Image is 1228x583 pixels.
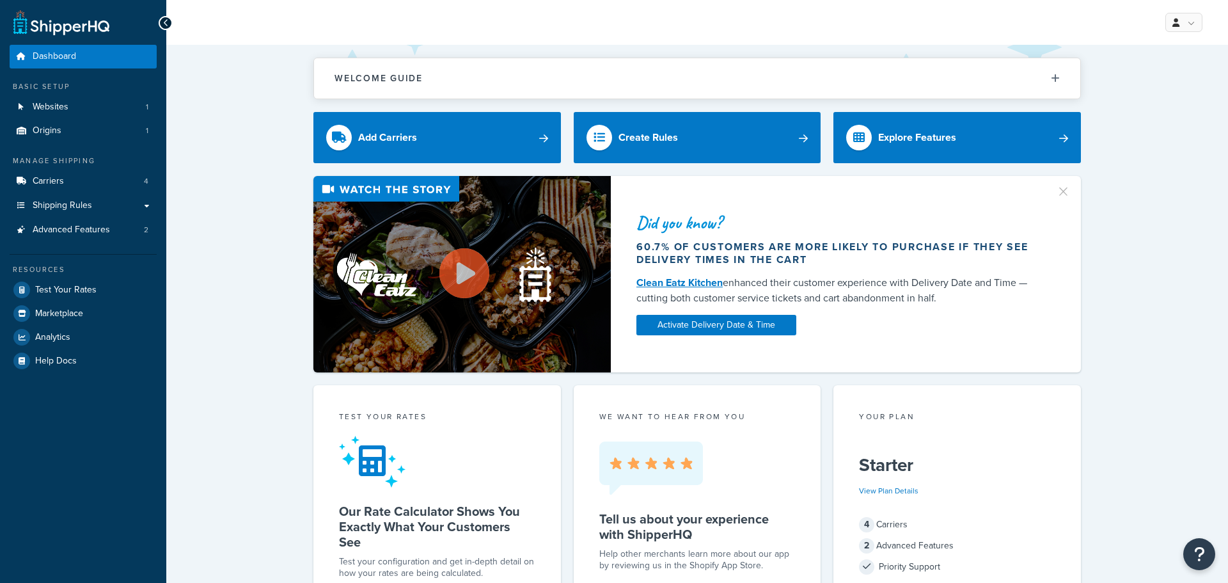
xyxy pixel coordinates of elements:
[10,218,157,242] li: Advanced Features
[10,194,157,218] a: Shipping Rules
[10,349,157,372] a: Help Docs
[144,225,148,236] span: 2
[313,112,561,163] a: Add Carriers
[10,95,157,119] a: Websites1
[144,176,148,187] span: 4
[10,170,157,193] a: Carriers4
[339,411,535,426] div: Test your rates
[859,558,1055,576] div: Priority Support
[335,74,423,83] h2: Welcome Guide
[636,275,723,290] a: Clean Eatz Kitchen
[358,129,417,147] div: Add Carriers
[10,119,157,143] a: Origins1
[599,548,796,571] p: Help other merchants learn more about our app by reviewing us in the Shopify App Store.
[599,511,796,542] h5: Tell us about your experience with ShipperHQ
[33,51,76,62] span: Dashboard
[599,411,796,422] p: we want to hear from you
[859,537,1055,555] div: Advanced Features
[859,538,874,554] span: 2
[10,278,157,301] a: Test Your Rates
[339,504,535,550] h5: Our Rate Calculator Shows You Exactly What Your Customers See
[878,129,956,147] div: Explore Features
[33,176,64,187] span: Carriers
[33,125,61,136] span: Origins
[618,129,678,147] div: Create Rules
[636,241,1041,266] div: 60.7% of customers are more likely to purchase if they see delivery times in the cart
[35,285,97,296] span: Test Your Rates
[10,45,157,68] a: Dashboard
[10,326,157,349] a: Analytics
[636,315,796,335] a: Activate Delivery Date & Time
[636,214,1041,232] div: Did you know?
[10,302,157,325] a: Marketplace
[35,308,83,319] span: Marketplace
[10,156,157,166] div: Manage Shipping
[146,125,148,136] span: 1
[10,81,157,92] div: Basic Setup
[35,356,77,367] span: Help Docs
[339,556,535,579] div: Test your configuration and get in-depth detail on how your rates are being calculated.
[10,119,157,143] li: Origins
[1183,538,1215,570] button: Open Resource Center
[10,170,157,193] li: Carriers
[33,225,110,236] span: Advanced Features
[859,455,1055,475] h5: Starter
[10,264,157,275] div: Resources
[146,102,148,113] span: 1
[833,112,1081,163] a: Explore Features
[859,516,1055,534] div: Carriers
[574,112,821,163] a: Create Rules
[314,58,1080,99] button: Welcome Guide
[33,200,92,211] span: Shipping Rules
[859,411,1055,426] div: Your Plan
[10,218,157,242] a: Advanced Features2
[636,275,1041,306] div: enhanced their customer experience with Delivery Date and Time — cutting both customer service ti...
[859,517,874,532] span: 4
[33,102,68,113] span: Websites
[313,176,611,372] img: Video thumbnail
[35,332,70,343] span: Analytics
[859,485,918,497] a: View Plan Details
[10,95,157,119] li: Websites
